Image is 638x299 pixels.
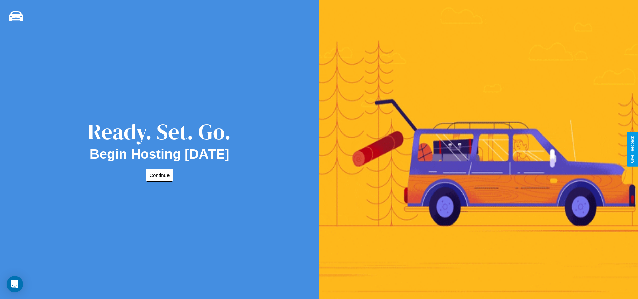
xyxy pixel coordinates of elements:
div: Ready. Set. Go. [88,117,231,147]
div: Give Feedback [630,136,635,163]
h2: Begin Hosting [DATE] [90,147,229,162]
button: Continue [146,169,173,182]
div: Open Intercom Messenger [7,276,23,292]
